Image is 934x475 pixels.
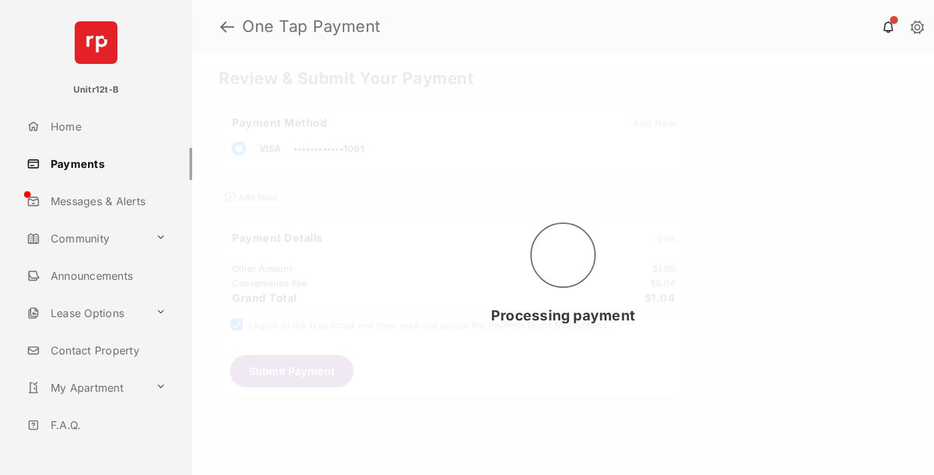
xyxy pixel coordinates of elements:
[491,307,635,324] span: Processing payment
[21,409,192,441] a: F.A.Q.
[242,19,381,35] strong: One Tap Payment
[21,297,150,329] a: Lease Options
[21,223,150,254] a: Community
[21,185,192,217] a: Messages & Alerts
[21,260,192,292] a: Announcements
[21,111,192,143] a: Home
[73,83,119,97] p: Unitr12t-B
[75,21,117,64] img: svg+xml;base64,PHN2ZyB4bWxucz0iaHR0cDovL3d3dy53My5vcmcvMjAwMC9zdmciIHdpZHRoPSI2NCIgaGVpZ2h0PSI2NC...
[21,148,192,180] a: Payments
[21,372,150,404] a: My Apartment
[21,334,192,366] a: Contact Property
